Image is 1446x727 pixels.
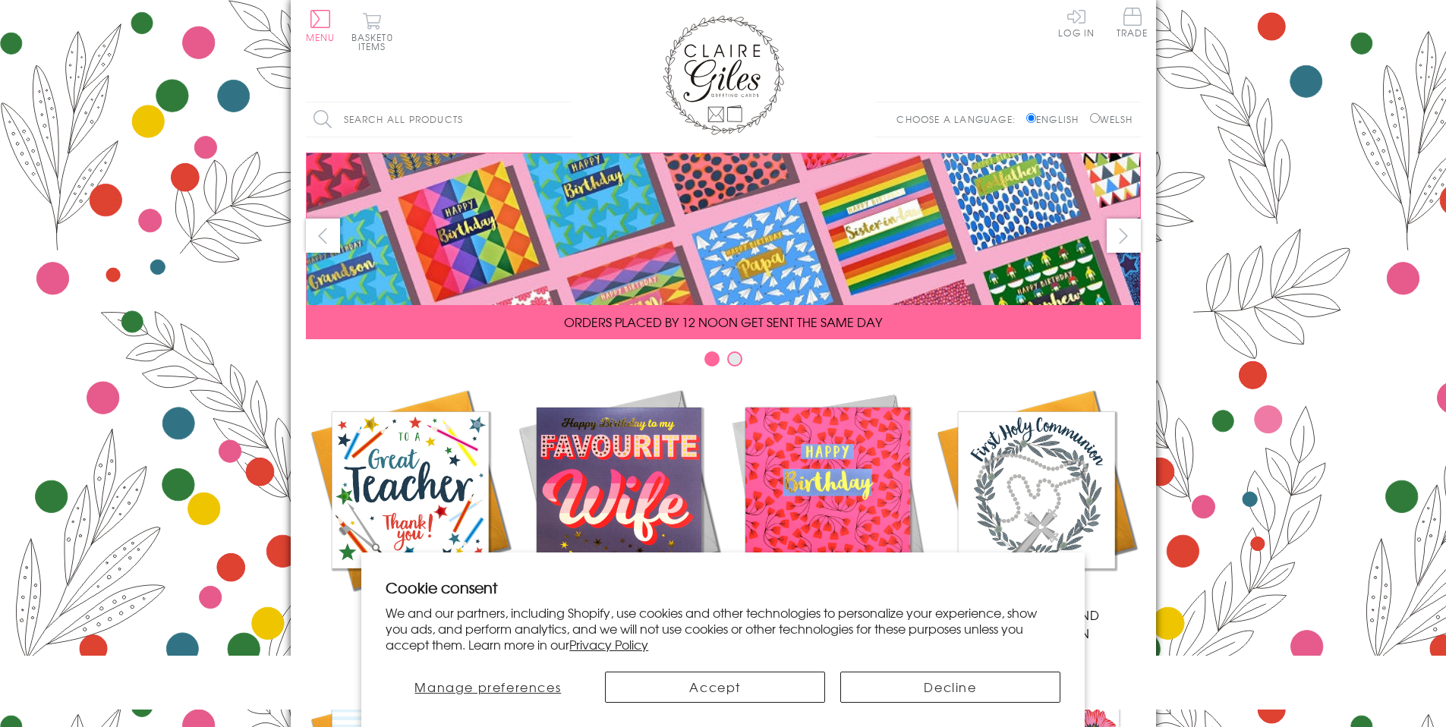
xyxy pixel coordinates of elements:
[569,635,648,653] a: Privacy Policy
[306,219,340,253] button: prev
[704,351,720,367] button: Carousel Page 1 (Current Slide)
[896,112,1023,126] p: Choose a language:
[351,12,393,51] button: Basket0 items
[727,351,742,367] button: Carousel Page 2
[306,10,336,42] button: Menu
[723,386,932,624] a: Birthdays
[306,30,336,44] span: Menu
[358,30,393,53] span: 0 items
[414,678,561,696] span: Manage preferences
[1090,113,1100,123] input: Welsh
[306,351,1141,374] div: Carousel Pagination
[306,386,515,624] a: Academic
[663,15,784,135] img: Claire Giles Greetings Cards
[306,102,572,137] input: Search all products
[1026,113,1036,123] input: English
[386,577,1060,598] h2: Cookie consent
[1090,112,1133,126] label: Welsh
[564,313,882,331] span: ORDERS PLACED BY 12 NOON GET SENT THE SAME DAY
[605,672,825,703] button: Accept
[840,672,1060,703] button: Decline
[556,102,572,137] input: Search
[932,386,1141,642] a: Communion and Confirmation
[1117,8,1148,37] span: Trade
[1058,8,1095,37] a: Log In
[515,386,723,624] a: New Releases
[1026,112,1086,126] label: English
[386,672,590,703] button: Manage preferences
[386,605,1060,652] p: We and our partners, including Shopify, use cookies and other technologies to personalize your ex...
[1117,8,1148,40] a: Trade
[1107,219,1141,253] button: next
